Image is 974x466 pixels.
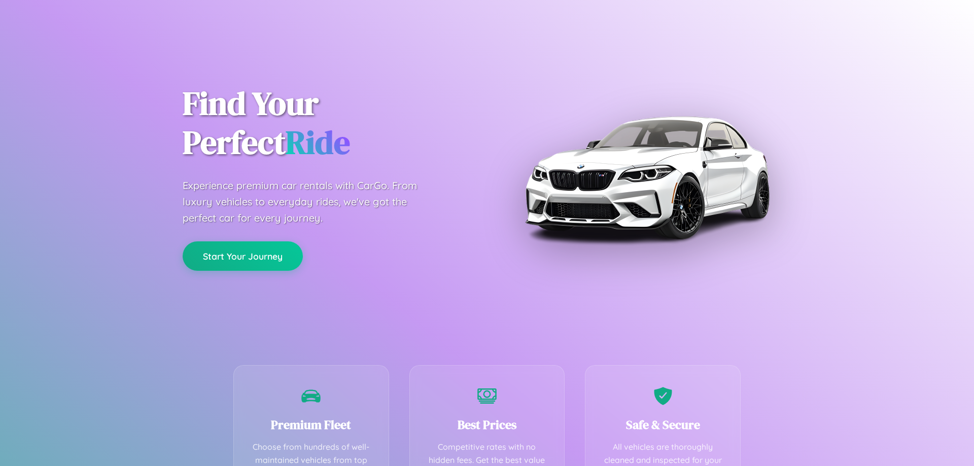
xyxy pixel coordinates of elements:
[520,51,774,304] img: Premium BMW car rental vehicle
[183,84,472,162] h1: Find Your Perfect
[601,416,725,433] h3: Safe & Secure
[286,120,350,164] span: Ride
[183,241,303,271] button: Start Your Journey
[183,177,436,226] p: Experience premium car rentals with CarGo. From luxury vehicles to everyday rides, we've got the ...
[425,416,549,433] h3: Best Prices
[249,416,373,433] h3: Premium Fleet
